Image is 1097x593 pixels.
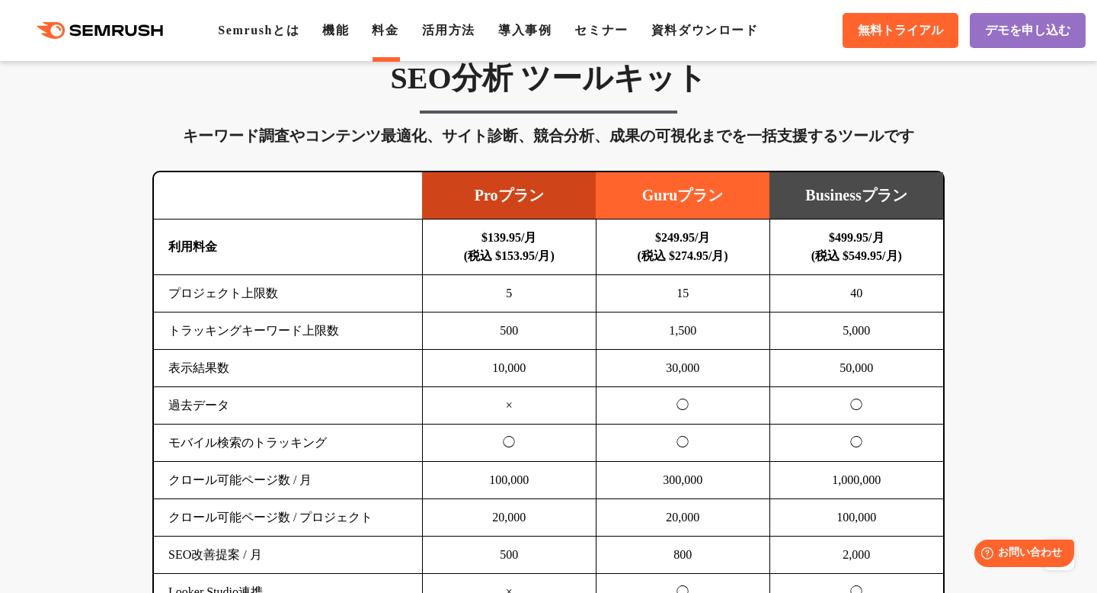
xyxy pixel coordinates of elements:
[154,537,422,574] td: SEO改善提案 / 月
[574,24,628,37] a: セミナー
[422,462,596,499] td: 100,000
[154,462,422,499] td: クロール可能ページ数 / 月
[769,172,943,220] td: Businessプラン
[596,350,769,387] td: 30,000
[422,387,596,425] td: ×
[596,499,769,537] td: 20,000
[596,275,769,313] td: 15
[638,231,728,262] b: $249.95/月 (税込 $274.95/月)
[422,425,596,462] td: ◯
[769,425,943,462] td: ◯
[596,387,769,425] td: ◯
[322,24,349,37] a: 機能
[769,350,943,387] td: 50,000
[596,462,769,499] td: 300,000
[769,537,943,574] td: 2,000
[154,350,422,387] td: 表示結果数
[651,24,759,37] a: 資料ダウンロード
[154,499,422,537] td: クロール可能ページ数 / プロジェクト
[596,425,769,462] td: ◯
[422,275,596,313] td: 5
[769,387,943,425] td: ◯
[970,13,1086,48] a: デモを申し込む
[811,231,902,262] b: $499.95/月 (税込 $549.95/月)
[372,24,398,37] a: 料金
[596,313,769,350] td: 1,500
[422,537,596,574] td: 500
[858,23,943,39] span: 無料トライアル
[152,123,945,148] div: キーワード調査やコンテンツ最適化、サイト診断、競合分析、成果の可視化までを一括支援するツールです
[769,313,943,350] td: 5,000
[961,534,1080,576] iframe: Help widget launcher
[422,24,475,37] a: 活用方法
[769,275,943,313] td: 40
[154,275,422,313] td: プロジェクト上限数
[154,313,422,350] td: トラッキングキーワード上限数
[218,24,299,37] a: Semrushとは
[596,537,769,574] td: 800
[985,23,1070,39] span: デモを申し込む
[769,462,943,499] td: 1,000,000
[596,172,769,220] td: Guruプラン
[154,387,422,425] td: 過去データ
[422,350,596,387] td: 10,000
[422,313,596,350] td: 500
[422,172,596,220] td: Proプラン
[152,59,945,98] h3: SEO分析 ツールキット
[154,425,422,462] td: モバイル検索のトラッキング
[769,499,943,537] td: 100,000
[843,13,958,48] a: 無料トライアル
[464,231,555,262] b: $139.95/月 (税込 $153.95/月)
[168,240,217,253] b: 利用料金
[498,24,552,37] a: 導入事例
[422,499,596,537] td: 20,000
